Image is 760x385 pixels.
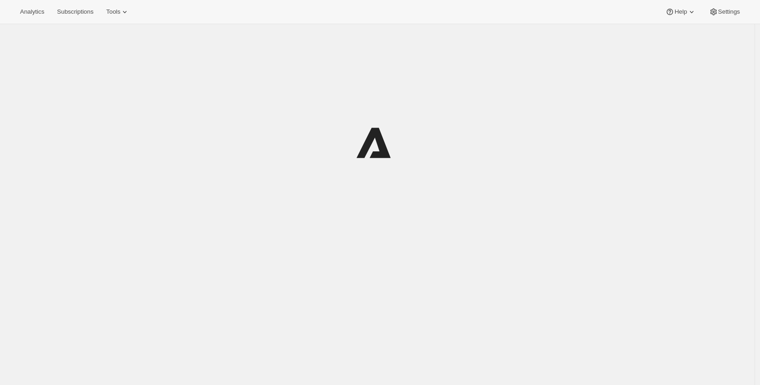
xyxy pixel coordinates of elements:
span: Settings [718,8,740,15]
button: Subscriptions [51,5,99,18]
span: Analytics [20,8,44,15]
button: Tools [101,5,135,18]
button: Settings [704,5,745,18]
span: Help [674,8,687,15]
span: Subscriptions [57,8,93,15]
button: Analytics [15,5,50,18]
button: Help [660,5,701,18]
span: Tools [106,8,120,15]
